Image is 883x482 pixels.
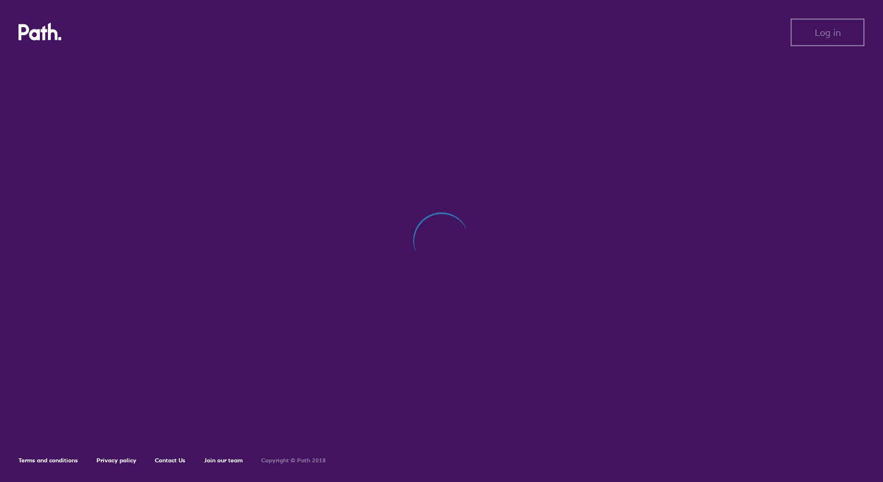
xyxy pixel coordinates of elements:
[97,457,136,464] a: Privacy policy
[815,27,841,38] span: Log in
[791,18,865,46] button: Log in
[261,457,326,464] h6: Copyright © Path 2018
[155,457,185,464] a: Contact Us
[204,457,243,464] a: Join our team
[18,457,78,464] a: Terms and conditions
